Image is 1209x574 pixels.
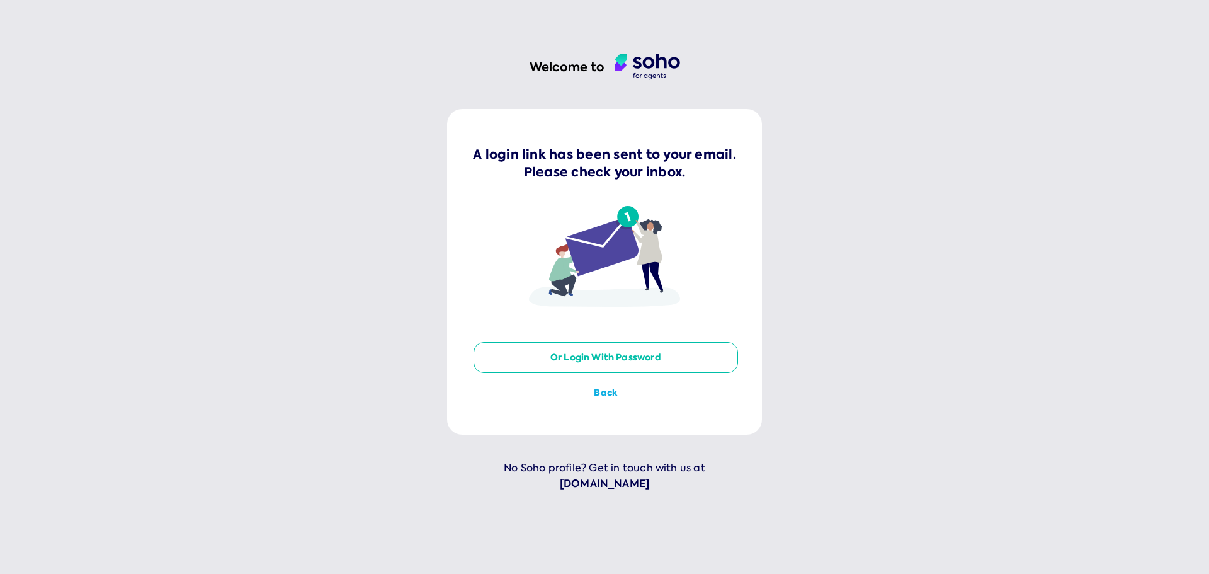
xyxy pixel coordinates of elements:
p: No Soho profile? Get in touch with us at [447,460,762,492]
button: Back [474,378,738,408]
img: agent logo [615,54,680,80]
button: or login with password [474,342,738,374]
img: link [529,206,680,307]
p: A login link has been sent to your email. Please check your inbox. [472,146,737,181]
a: [DOMAIN_NAME] [447,476,762,492]
h1: Welcome to [530,59,604,76]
